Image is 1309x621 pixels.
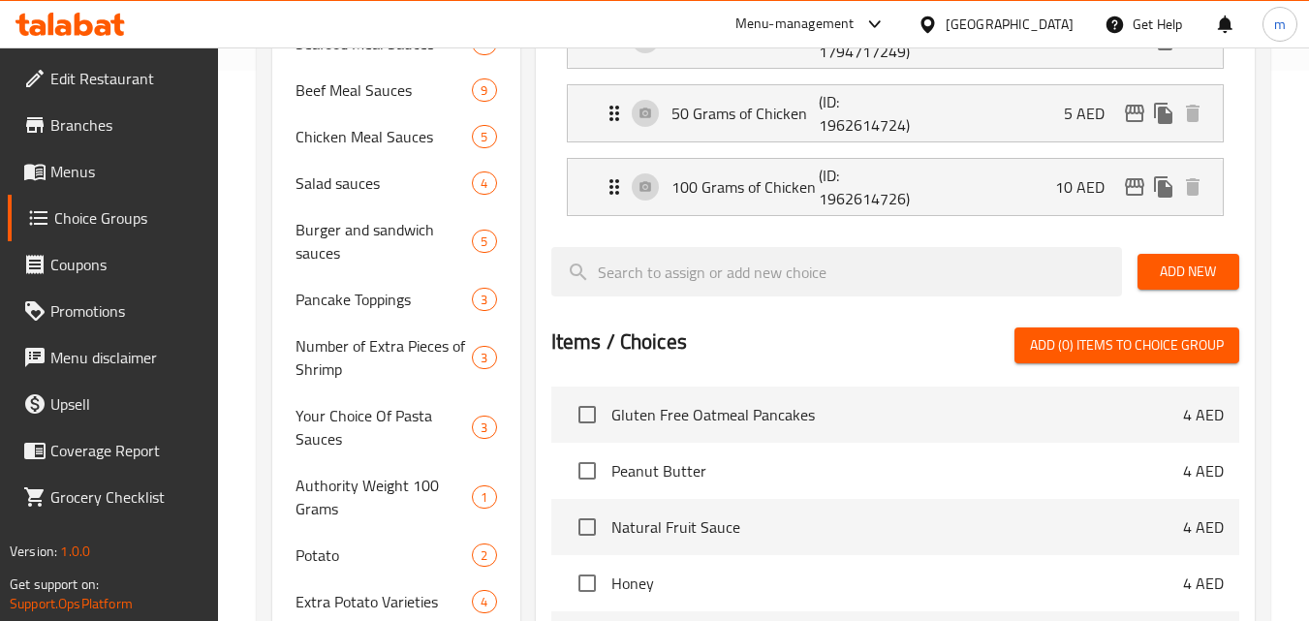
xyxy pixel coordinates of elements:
[567,450,608,491] span: Select choice
[819,16,918,63] p: (ID: 1794717249)
[611,459,1183,482] span: Peanut Butter
[50,113,203,137] span: Branches
[272,462,519,532] div: Authority Weight 100 Grams1
[473,81,495,100] span: 9
[551,327,687,357] h2: Items / Choices
[1153,260,1224,284] span: Add New
[1183,403,1224,426] p: 4 AED
[611,515,1183,539] span: Natural Fruit Sauce
[473,546,495,565] span: 2
[296,171,472,195] span: Salad sauces
[819,164,918,210] p: (ID: 1962614726)
[473,488,495,507] span: 1
[50,439,203,462] span: Coverage Report
[1183,459,1224,482] p: 4 AED
[50,253,203,276] span: Coupons
[296,218,472,264] span: Burger and sandwich sauces
[551,150,1239,224] li: Expand
[272,206,519,276] div: Burger and sandwich sauces5
[472,590,496,613] div: Choices
[8,241,219,288] a: Coupons
[568,85,1223,141] div: Expand
[50,67,203,90] span: Edit Restaurant
[473,349,495,367] span: 3
[296,404,472,450] span: Your Choice Of Pasta Sauces
[8,195,219,241] a: Choice Groups
[1274,14,1286,35] span: m
[1055,28,1120,51] p: 11 AED
[472,171,496,195] div: Choices
[272,323,519,392] div: Number of Extra Pieces of Shrimp3
[567,563,608,604] span: Select choice
[567,507,608,547] span: Select choice
[8,474,219,520] a: Grocery Checklist
[272,113,519,160] div: Chicken Meal Sauces5
[1064,102,1120,125] p: 5 AED
[50,346,203,369] span: Menu disclaimer
[272,67,519,113] div: Beef Meal Sauces9
[568,159,1223,215] div: Expand
[473,128,495,146] span: 5
[1138,254,1239,290] button: Add New
[54,206,203,230] span: Choice Groups
[1149,99,1178,128] button: duplicate
[296,474,472,520] span: Authority Weight 100 Grams
[472,416,496,439] div: Choices
[472,485,496,509] div: Choices
[296,334,472,381] span: Number of Extra Pieces of Shrimp
[473,419,495,437] span: 3
[10,591,133,616] a: Support.OpsPlatform
[1030,333,1224,357] span: Add (0) items to choice group
[551,77,1239,150] li: Expand
[611,403,1183,426] span: Gluten Free Oatmeal Pancakes
[1183,572,1224,595] p: 4 AED
[1014,327,1239,363] button: Add (0) items to choice group
[472,288,496,311] div: Choices
[296,32,472,55] span: Seafood Meal Sauces
[50,299,203,323] span: Promotions
[296,590,472,613] span: Extra Potato Varieties
[473,291,495,309] span: 3
[472,346,496,369] div: Choices
[60,539,90,564] span: 1.0.0
[671,102,820,125] p: 50 Grams of Chicken
[567,394,608,435] span: Select choice
[1183,515,1224,539] p: 4 AED
[671,28,820,51] p: 100 Grams Of Rice
[296,125,472,148] span: Chicken Meal Sauces
[472,543,496,567] div: Choices
[296,78,472,102] span: Beef Meal Sauces
[1149,172,1178,202] button: duplicate
[8,102,219,148] a: Branches
[296,288,472,311] span: Pancake Toppings
[50,160,203,183] span: Menus
[671,175,820,199] p: 100 Grams of Chicken
[1055,175,1120,199] p: 10 AED
[10,572,99,597] span: Get support on:
[473,174,495,193] span: 4
[1178,99,1207,128] button: delete
[735,13,855,36] div: Menu-management
[551,247,1122,296] input: search
[8,381,219,427] a: Upsell
[473,233,495,251] span: 5
[272,276,519,323] div: Pancake Toppings3
[50,392,203,416] span: Upsell
[472,125,496,148] div: Choices
[8,334,219,381] a: Menu disclaimer
[473,593,495,611] span: 4
[296,543,472,567] span: Potato
[472,78,496,102] div: Choices
[272,392,519,462] div: Your Choice Of Pasta Sauces3
[472,230,496,253] div: Choices
[272,160,519,206] div: Salad sauces4
[272,532,519,578] div: Potato2
[946,14,1074,35] div: [GEOGRAPHIC_DATA]
[8,288,219,334] a: Promotions
[8,148,219,195] a: Menus
[8,427,219,474] a: Coverage Report
[1178,172,1207,202] button: delete
[50,485,203,509] span: Grocery Checklist
[611,572,1183,595] span: Honey
[819,90,918,137] p: (ID: 1962614724)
